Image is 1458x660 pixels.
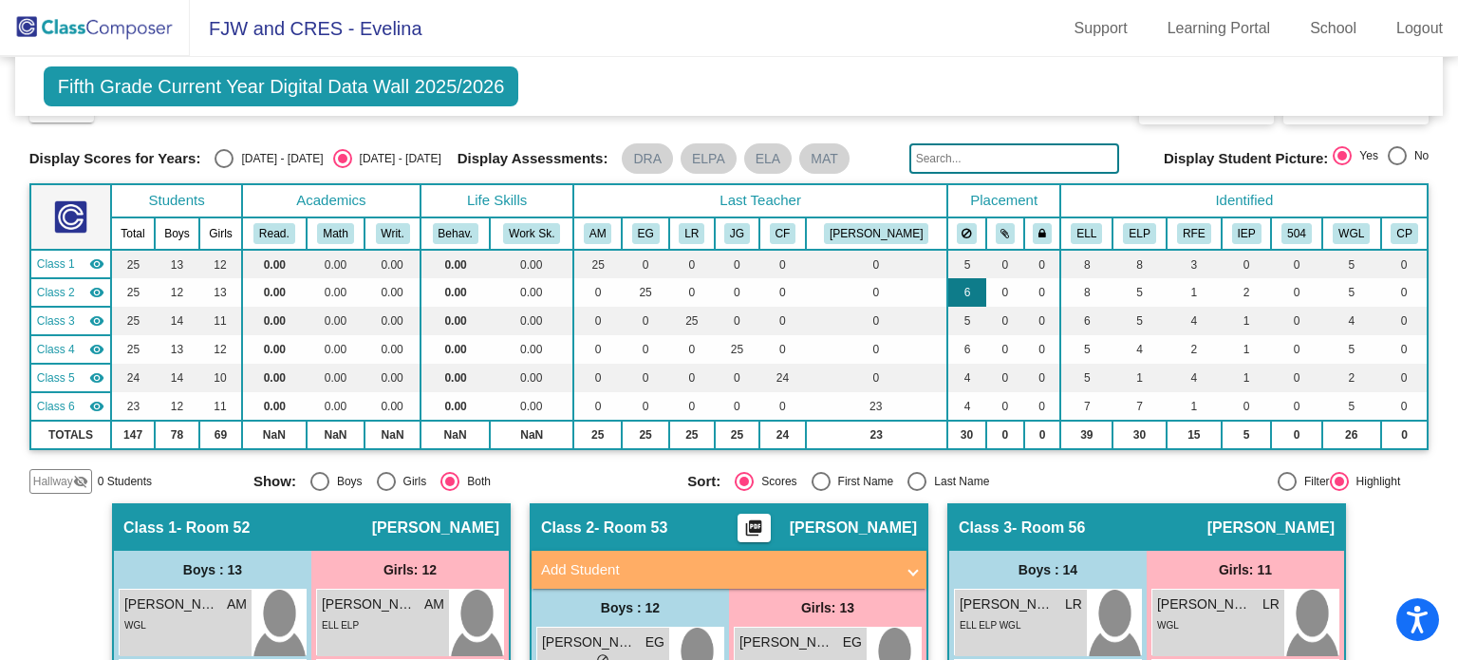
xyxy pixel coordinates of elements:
[947,250,986,278] td: 5
[253,223,295,244] button: Read.
[111,335,155,364] td: 25
[573,307,622,335] td: 0
[1167,217,1222,250] th: Redesignated (RFEP)
[155,392,199,421] td: 12
[1352,147,1378,164] div: Yes
[37,312,75,330] span: Class 3
[1167,392,1222,421] td: 1
[715,250,760,278] td: 0
[421,307,490,335] td: 0.00
[1024,217,1061,250] th: Keep with teacher
[806,307,947,335] td: 0
[947,217,986,250] th: Keep away students
[30,278,112,307] td: Evelina Gutierrez - Room 53
[1271,307,1321,335] td: 0
[1333,223,1370,244] button: WGL
[744,143,792,174] mat-chip: ELA
[1024,250,1061,278] td: 0
[715,278,760,307] td: 0
[986,364,1024,392] td: 0
[806,421,947,449] td: 23
[1381,217,1428,250] th: Cleared Parent
[372,519,499,537] span: [PERSON_NAME]
[30,250,112,278] td: Allen Manes - Room 52
[311,551,509,589] div: Girls: 12
[30,307,112,335] td: Leanna Rodriguez - Room 56
[1060,250,1112,278] td: 8
[754,473,796,490] div: Scores
[490,364,573,392] td: 0.00
[155,335,199,364] td: 13
[1322,217,1381,250] th: Wears Glasses
[307,335,364,364] td: 0.00
[541,519,594,537] span: Class 2
[490,307,573,335] td: 0.00
[759,307,805,335] td: 0
[715,307,760,335] td: 0
[622,217,669,250] th: Evelina Gutierrez
[37,398,75,415] span: Class 6
[396,473,427,490] div: Girls
[669,278,715,307] td: 0
[986,392,1024,421] td: 0
[199,364,242,392] td: 10
[594,519,667,537] span: - Room 53
[759,217,805,250] th: Catrina Ferguson
[199,307,242,335] td: 11
[1164,150,1328,167] span: Display Student Picture:
[843,632,862,652] span: EG
[573,184,947,217] th: Last Teacher
[1271,278,1321,307] td: 0
[111,184,242,217] th: Students
[352,150,441,167] div: [DATE] - [DATE]
[715,421,760,449] td: 25
[669,217,715,250] th: Leanna Rodriguez
[424,594,444,614] span: AM
[986,217,1024,250] th: Keep with students
[759,335,805,364] td: 0
[1167,364,1222,392] td: 4
[1407,147,1429,164] div: No
[199,392,242,421] td: 11
[1147,551,1344,589] div: Girls: 11
[114,551,311,589] div: Boys : 13
[1167,421,1222,449] td: 15
[364,307,421,335] td: 0.00
[177,519,250,537] span: - Room 52
[322,620,359,631] span: ELL ELP
[89,370,104,386] mat-icon: visibility
[421,184,573,217] th: Life Skills
[307,421,364,449] td: NaN
[770,223,796,244] button: CF
[1060,184,1428,217] th: Identified
[1381,364,1428,392] td: 0
[199,217,242,250] th: Girls
[89,285,104,300] mat-icon: visibility
[111,217,155,250] th: Total
[307,307,364,335] td: 0.00
[724,223,750,244] button: JG
[317,223,353,244] button: Math
[242,278,307,307] td: 0.00
[89,399,104,414] mat-icon: visibility
[503,223,560,244] button: Work Sk.
[1271,217,1321,250] th: 504 Plan
[111,392,155,421] td: 23
[124,594,219,614] span: [PERSON_NAME]
[307,278,364,307] td: 0.00
[1060,392,1112,421] td: 7
[89,256,104,272] mat-icon: visibility
[227,594,247,614] span: AM
[806,217,947,250] th: Jasmin Ortiz
[1381,250,1428,278] td: 0
[1112,250,1167,278] td: 8
[715,364,760,392] td: 0
[1071,223,1102,244] button: ELL
[960,620,1020,631] span: ELL ELP WGL
[123,519,177,537] span: Class 1
[322,594,417,614] span: [PERSON_NAME]
[1024,335,1061,364] td: 0
[1060,217,1112,250] th: English Language Learner
[1112,278,1167,307] td: 5
[111,364,155,392] td: 24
